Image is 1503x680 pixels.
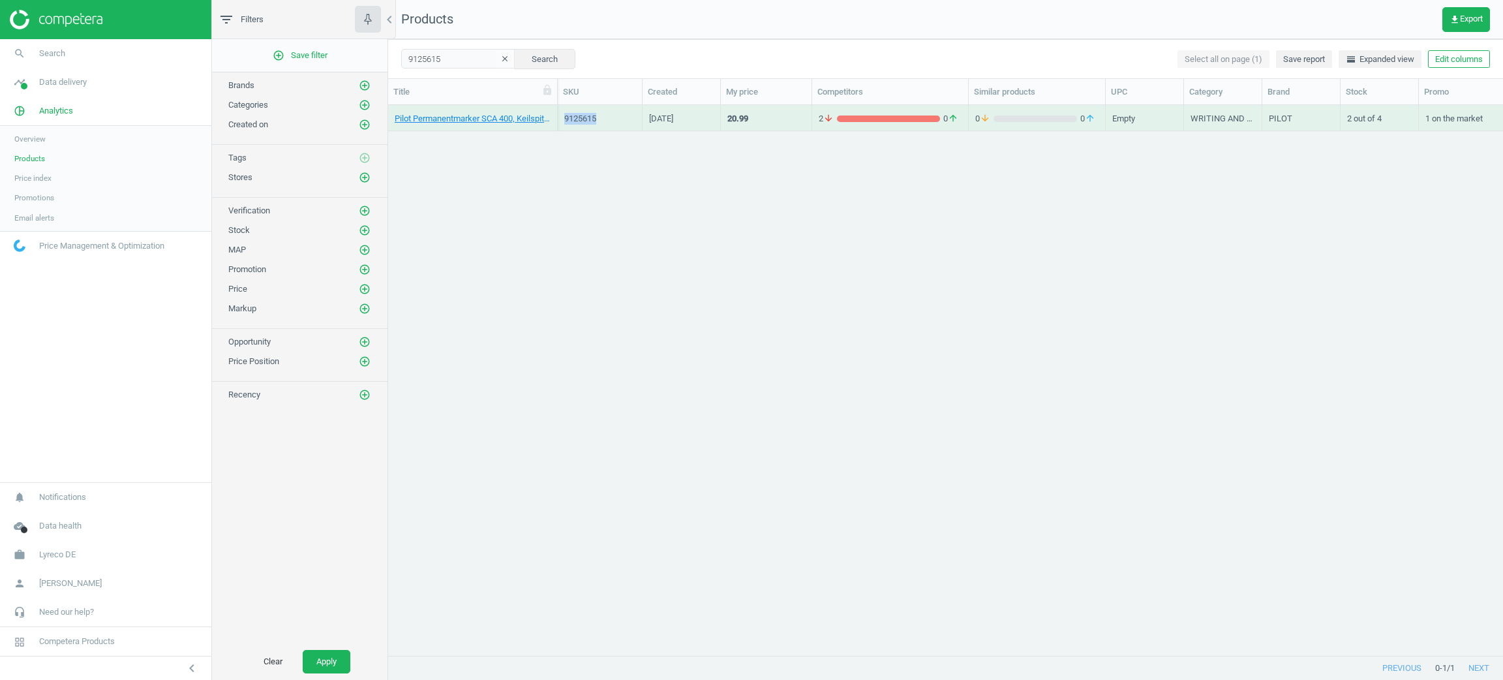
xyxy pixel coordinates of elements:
[39,491,86,503] span: Notifications
[948,113,958,125] i: arrow_upward
[359,205,371,217] i: add_circle_outline
[359,283,371,295] i: add_circle_outline
[358,388,371,401] button: add_circle_outline
[39,636,115,647] span: Competera Products
[358,151,371,164] button: add_circle_outline
[359,389,371,401] i: add_circle_outline
[7,542,32,567] i: work
[358,171,371,184] button: add_circle_outline
[1268,86,1335,98] div: Brand
[358,79,371,92] button: add_circle_outline
[358,302,371,315] button: add_circle_outline
[359,119,371,131] i: add_circle_outline
[14,134,46,144] span: Overview
[184,660,200,676] i: chevron_left
[514,49,575,69] button: Search
[228,245,246,255] span: MAP
[14,153,45,164] span: Products
[359,224,371,236] i: add_circle_outline
[273,50,327,61] span: Save filter
[359,99,371,111] i: add_circle_outline
[228,337,271,347] span: Opportunity
[14,173,52,183] span: Price index
[1085,113,1095,125] i: arrow_upward
[940,113,962,125] span: 0
[1185,54,1262,65] span: Select all on page (1)
[241,14,264,25] span: Filters
[358,204,371,217] button: add_circle_outline
[358,355,371,368] button: add_circle_outline
[358,335,371,348] button: add_circle_outline
[1191,113,1255,129] div: WRITING AND CORRECTION / MARKERS / PERMANENT MARKERS / CHISEL TIP
[980,113,990,125] i: arrow_downward
[7,70,32,95] i: timeline
[14,193,54,203] span: Promotions
[823,113,834,125] i: arrow_downward
[7,600,32,625] i: headset_mic
[39,549,76,561] span: Lyreco DE
[1339,50,1421,69] button: horizontal_splitExpanded view
[228,356,279,366] span: Price Position
[648,86,715,98] div: Created
[974,86,1100,98] div: Similar products
[401,49,515,69] input: SKU/Title search
[1428,50,1490,69] button: Edit columns
[1442,7,1490,32] button: get_appExport
[228,206,270,215] span: Verification
[359,264,371,275] i: add_circle_outline
[1269,113,1292,129] div: PILOT
[212,42,387,69] button: add_circle_outlineSave filter
[39,606,94,618] span: Need our help?
[563,86,637,98] div: SKU
[228,153,247,162] span: Tags
[358,99,371,112] button: add_circle_outline
[10,10,102,29] img: ajHJNr6hYgQAAAAASUVORK5CYII=
[817,86,963,98] div: Competitors
[228,264,266,274] span: Promotion
[359,172,371,183] i: add_circle_outline
[358,263,371,276] button: add_circle_outline
[358,224,371,237] button: add_circle_outline
[1189,86,1256,98] div: Category
[228,100,268,110] span: Categories
[727,113,748,125] div: 20.99
[819,113,837,125] span: 2
[228,172,252,182] span: Stores
[1177,50,1269,69] button: Select all on page (1)
[649,113,673,129] div: [DATE]
[1283,54,1325,65] span: Save report
[175,660,208,677] button: chevron_left
[14,213,54,223] span: Email alerts
[39,240,164,252] span: Price Management & Optimization
[39,48,65,59] span: Search
[228,284,247,294] span: Price
[1111,86,1178,98] div: UPC
[39,76,87,88] span: Data delivery
[1112,113,1135,129] div: Empty
[1450,14,1460,25] i: get_app
[1435,662,1447,674] span: 0 - 1
[7,41,32,66] i: search
[388,105,1503,640] div: grid
[1450,14,1483,25] span: Export
[359,336,371,348] i: add_circle_outline
[358,118,371,131] button: add_circle_outline
[273,50,284,61] i: add_circle_outline
[14,240,25,252] img: wGWNvw8QSZomAAAAABJRU5ErkJggg==
[1455,657,1503,680] button: next
[1369,657,1435,680] button: previous
[7,514,32,538] i: cloud_done
[303,650,350,673] button: Apply
[1347,106,1412,129] div: 2 out of 4
[358,283,371,296] button: add_circle_outline
[359,80,371,91] i: add_circle_outline
[228,225,250,235] span: Stock
[1346,54,1414,65] span: Expanded view
[228,390,260,399] span: Recency
[228,303,256,313] span: Markup
[1346,86,1413,98] div: Stock
[726,86,806,98] div: My price
[7,99,32,123] i: pie_chart_outlined
[1077,113,1099,125] span: 0
[495,50,515,69] button: clear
